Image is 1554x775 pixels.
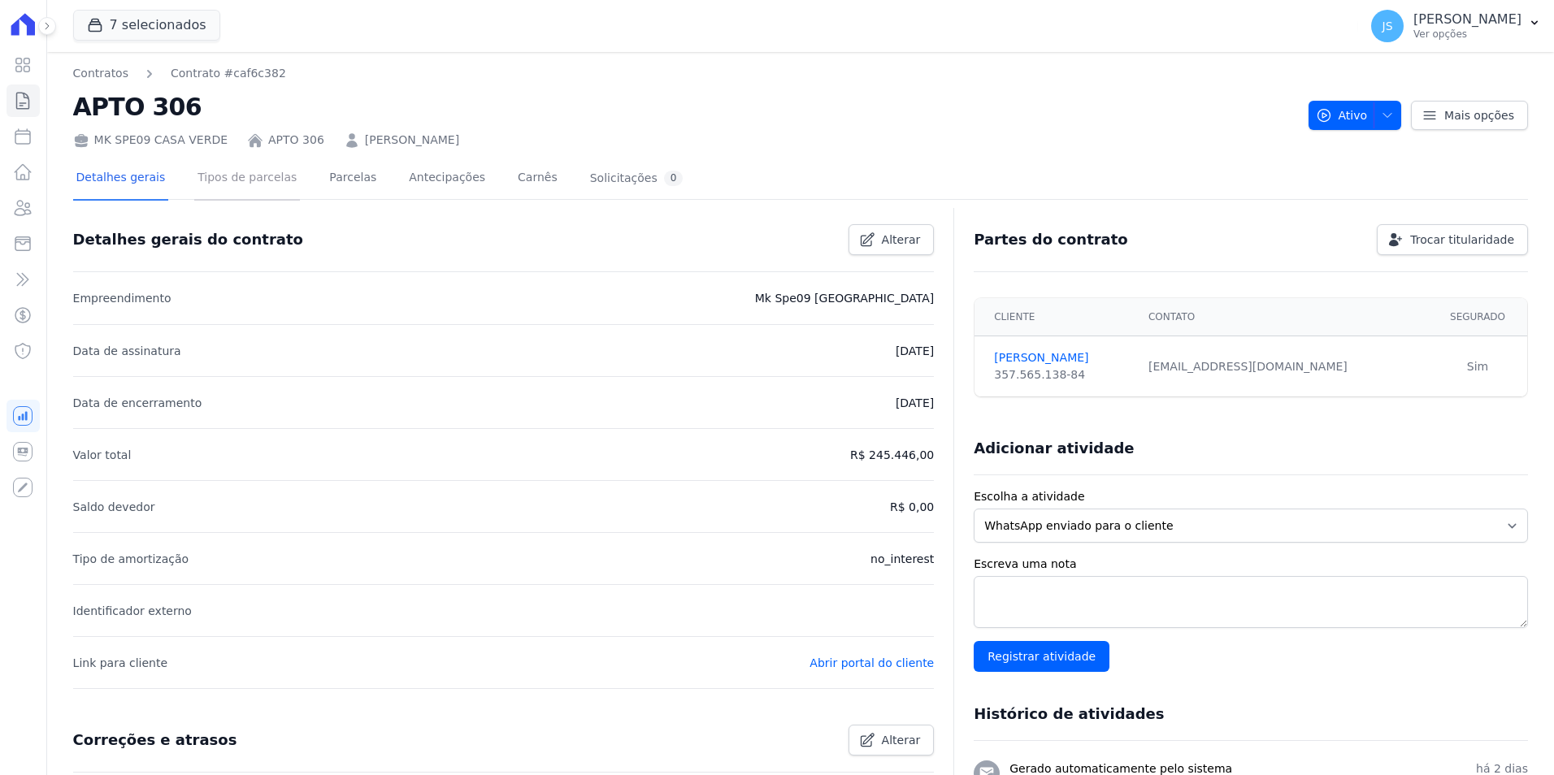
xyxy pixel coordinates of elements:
[73,497,155,517] p: Saldo devedor
[994,349,1129,366] a: [PERSON_NAME]
[73,132,228,149] div: MK SPE09 CASA VERDE
[73,10,220,41] button: 7 selecionados
[890,497,934,517] p: R$ 0,00
[73,288,171,308] p: Empreendimento
[194,158,300,201] a: Tipos de parcelas
[73,445,132,465] p: Valor total
[975,298,1139,336] th: Cliente
[1411,101,1528,130] a: Mais opções
[1358,3,1554,49] button: JS [PERSON_NAME] Ver opções
[994,366,1129,383] div: 357.565.138-84
[268,132,324,149] a: APTO 306
[849,224,935,255] a: Alterar
[1413,11,1521,28] p: [PERSON_NAME]
[326,158,380,201] a: Parcelas
[974,641,1109,672] input: Registrar atividade
[73,158,169,201] a: Detalhes gerais
[810,656,934,669] a: Abrir portal do cliente
[755,288,934,308] p: Mk Spe09 [GEOGRAPHIC_DATA]
[896,341,934,361] p: [DATE]
[73,65,128,82] a: Contratos
[896,393,934,413] p: [DATE]
[1428,336,1527,397] td: Sim
[974,704,1164,724] h3: Histórico de atividades
[664,171,684,186] div: 0
[1377,224,1528,255] a: Trocar titularidade
[590,171,684,186] div: Solicitações
[1428,298,1527,336] th: Segurado
[882,732,921,748] span: Alterar
[1444,107,1514,123] span: Mais opções
[1413,28,1521,41] p: Ver opções
[73,393,202,413] p: Data de encerramento
[73,653,167,673] p: Link para cliente
[73,601,192,621] p: Identificador externo
[514,158,561,201] a: Carnês
[73,89,1296,125] h2: APTO 306
[73,230,303,249] h3: Detalhes gerais do contrato
[171,65,286,82] a: Contrato #caf6c382
[974,439,1134,458] h3: Adicionar atividade
[974,230,1128,249] h3: Partes do contrato
[1139,298,1428,336] th: Contato
[406,158,488,201] a: Antecipações
[850,445,934,465] p: R$ 245.446,00
[365,132,459,149] a: [PERSON_NAME]
[73,341,181,361] p: Data de assinatura
[73,549,189,569] p: Tipo de amortização
[974,556,1528,573] label: Escreva uma nota
[73,730,237,750] h3: Correções e atrasos
[870,549,934,569] p: no_interest
[73,65,1296,82] nav: Breadcrumb
[882,232,921,248] span: Alterar
[587,158,687,201] a: Solicitações0
[1410,232,1514,248] span: Trocar titularidade
[1148,358,1418,375] div: [EMAIL_ADDRESS][DOMAIN_NAME]
[849,725,935,756] a: Alterar
[1309,101,1402,130] button: Ativo
[1316,101,1368,130] span: Ativo
[1383,20,1393,32] span: JS
[974,488,1528,505] label: Escolha a atividade
[73,65,286,82] nav: Breadcrumb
